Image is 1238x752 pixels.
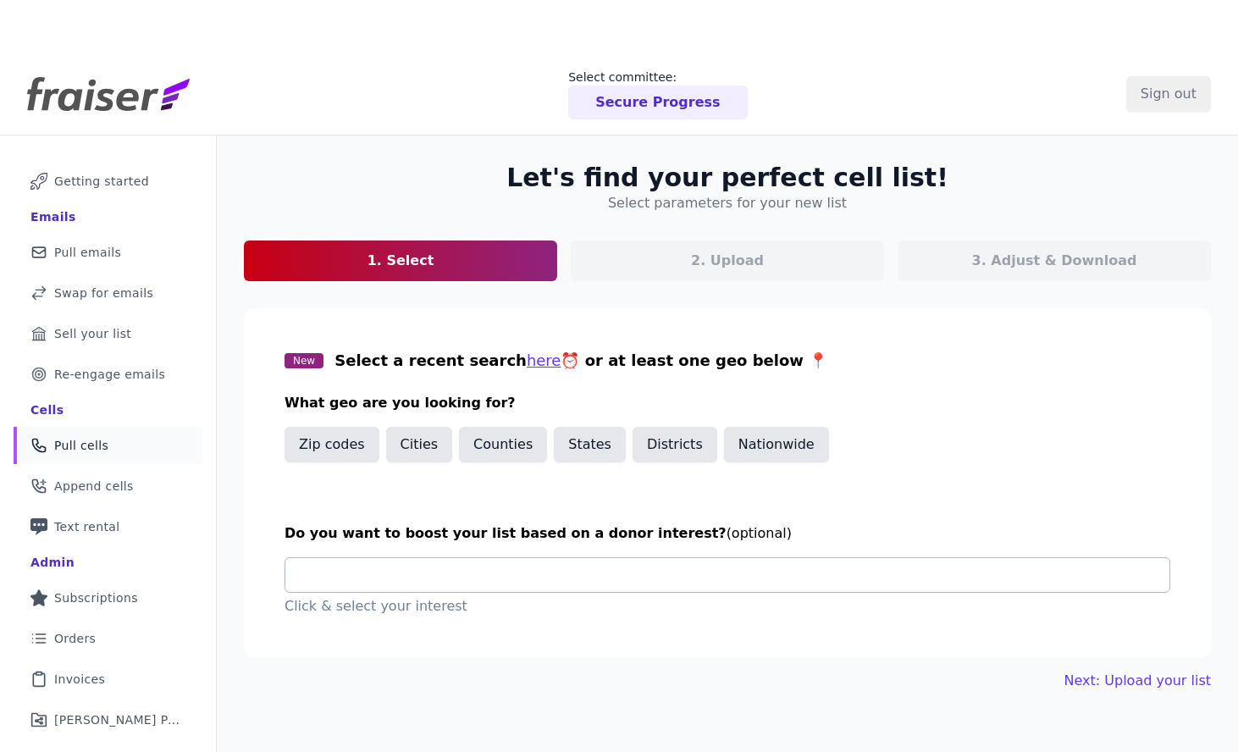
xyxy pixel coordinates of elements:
span: Sell your list [54,325,131,342]
a: Invoices [14,661,202,698]
span: New [285,353,323,368]
span: Orders [54,630,96,647]
span: Swap for emails [54,285,153,301]
button: States [554,427,626,462]
p: 3. Adjust & Download [972,251,1137,271]
p: Click & select your interest [285,596,1170,617]
button: Counties [459,427,547,462]
h2: Let's find your perfect cell list! [506,163,948,193]
a: Orders [14,620,202,657]
img: Fraiser Logo [27,77,190,111]
a: Text rental [14,508,202,545]
span: Re-engage emails [54,366,165,383]
span: Subscriptions [54,589,138,606]
a: Sell your list [14,315,202,352]
a: Re-engage emails [14,356,202,393]
button: Cities [386,427,453,462]
span: Invoices [54,671,105,688]
p: Secure Progress [595,92,720,113]
span: Pull emails [54,244,121,261]
a: Getting started [14,163,202,200]
button: Zip codes [285,427,379,462]
div: Cells [30,401,64,418]
span: [PERSON_NAME] Performance [54,711,182,728]
div: Emails [30,208,76,225]
a: 1. Select [244,241,557,281]
span: Append cells [54,478,134,495]
a: Subscriptions [14,579,202,617]
button: here [527,349,561,373]
button: Districts [633,427,717,462]
input: Sign out [1126,76,1211,112]
p: 2. Upload [691,251,764,271]
a: Pull emails [14,234,202,271]
a: Append cells [14,467,202,505]
button: Next: Upload your list [1064,671,1211,691]
span: Do you want to boost your list based on a donor interest? [285,525,727,541]
a: Pull cells [14,427,202,464]
div: Admin [30,554,75,571]
a: [PERSON_NAME] Performance [14,701,202,738]
h3: What geo are you looking for? [285,393,1170,413]
h4: Select parameters for your new list [608,193,847,213]
p: 1. Select [368,251,434,271]
span: Getting started [54,173,149,190]
a: Select committee: Secure Progress [568,69,747,119]
span: (optional) [727,525,792,541]
span: Text rental [54,518,120,535]
button: Nationwide [724,427,829,462]
span: Select a recent search ⏰ or at least one geo below 📍 [334,351,827,369]
p: Select committee: [568,69,747,86]
a: Swap for emails [14,274,202,312]
span: Pull cells [54,437,108,454]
